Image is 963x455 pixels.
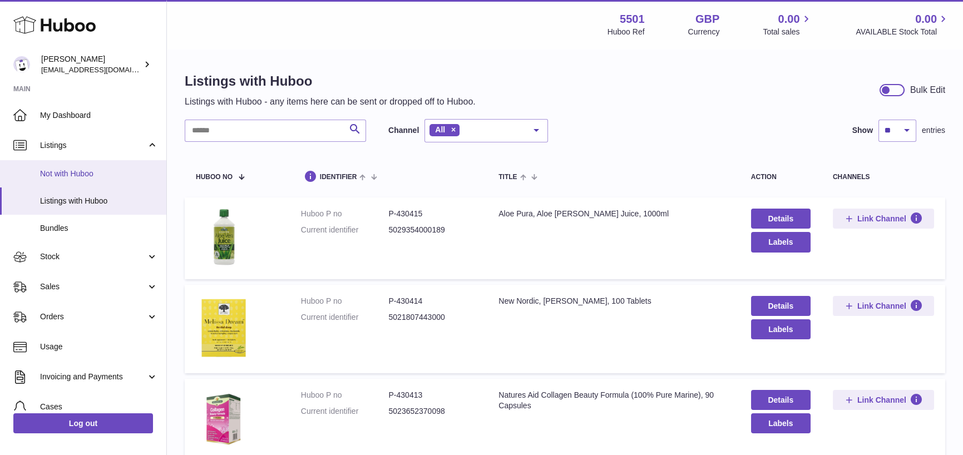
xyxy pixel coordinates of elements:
[695,12,719,27] strong: GBP
[40,196,158,206] span: Listings with Huboo
[40,372,146,382] span: Invoicing and Payments
[40,169,158,179] span: Not with Huboo
[196,209,251,265] img: Aloe Pura, Aloe Vera Juice, 1000ml
[751,413,811,433] button: Labels
[301,312,389,323] dt: Current identifier
[751,390,811,410] a: Details
[301,225,389,235] dt: Current identifier
[388,312,476,323] dd: 5021807443000
[751,319,811,339] button: Labels
[857,395,906,405] span: Link Channel
[910,84,945,96] div: Bulk Edit
[435,125,445,134] span: All
[498,209,729,219] div: Aloe Pura, Aloe [PERSON_NAME] Juice, 1000ml
[388,390,476,400] dd: P-430413
[856,27,950,37] span: AVAILABLE Stock Total
[196,296,251,359] img: New Nordic, Melissa Dream, 100 Tablets
[388,209,476,219] dd: P-430415
[185,72,476,90] h1: Listings with Huboo
[13,413,153,433] a: Log out
[388,406,476,417] dd: 5023652370098
[778,12,800,27] span: 0.00
[40,140,146,151] span: Listings
[196,174,233,181] span: Huboo no
[856,12,950,37] a: 0.00 AVAILABLE Stock Total
[41,54,141,75] div: [PERSON_NAME]
[40,251,146,262] span: Stock
[41,65,164,74] span: [EMAIL_ADDRESS][DOMAIN_NAME]
[857,214,906,224] span: Link Channel
[320,174,357,181] span: identifier
[301,390,389,400] dt: Huboo P no
[852,125,873,136] label: Show
[751,232,811,252] button: Labels
[388,125,419,136] label: Channel
[40,342,158,352] span: Usage
[13,56,30,73] img: internalAdmin-5501@internal.huboo.com
[688,27,720,37] div: Currency
[922,125,945,136] span: entries
[608,27,645,37] div: Huboo Ref
[196,390,251,446] img: Natures Aid Collagen Beauty Formula (100% Pure Marine), 90 Capsules
[833,296,934,316] button: Link Channel
[185,96,476,108] p: Listings with Huboo - any items here can be sent or dropped off to Huboo.
[751,296,811,316] a: Details
[498,390,729,411] div: Natures Aid Collagen Beauty Formula (100% Pure Marine), 90 Capsules
[40,402,158,412] span: Cases
[833,209,934,229] button: Link Channel
[40,281,146,292] span: Sales
[301,209,389,219] dt: Huboo P no
[833,174,934,181] div: channels
[620,12,645,27] strong: 5501
[301,296,389,306] dt: Huboo P no
[301,406,389,417] dt: Current identifier
[857,301,906,311] span: Link Channel
[763,12,812,37] a: 0.00 Total sales
[498,174,517,181] span: title
[498,296,729,306] div: New Nordic, [PERSON_NAME], 100 Tablets
[40,110,158,121] span: My Dashboard
[915,12,937,27] span: 0.00
[40,223,158,234] span: Bundles
[388,296,476,306] dd: P-430414
[833,390,934,410] button: Link Channel
[40,311,146,322] span: Orders
[763,27,812,37] span: Total sales
[751,174,811,181] div: action
[751,209,811,229] a: Details
[388,225,476,235] dd: 5029354000189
